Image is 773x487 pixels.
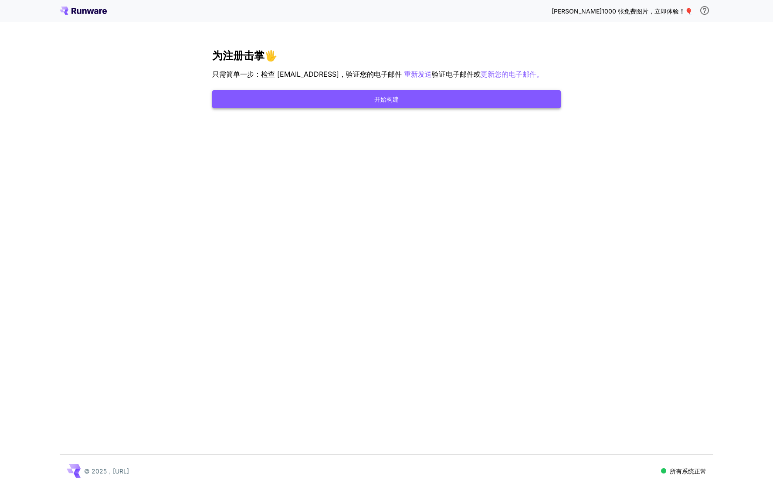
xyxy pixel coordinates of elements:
[481,69,543,80] button: 更新您的电子邮件。
[212,70,275,78] font: 只需简单一步：检查
[277,70,402,78] font: [EMAIL_ADDRESS]，验证您的电子邮件
[404,69,432,80] button: 重新发送
[696,2,713,19] button: 为了获得免费信用资格，您需要使用企业电子邮件地址注册并点击我们发送给您的电子邮件中的验证链接。
[212,90,561,108] button: 开始构建
[481,70,543,78] font: 更新您的电子邮件。
[552,7,679,15] font: [PERSON_NAME]1000 张免费图片，立即体验
[84,467,129,475] font: © 2025，[URL]
[679,7,692,15] font: ！🎈
[670,467,706,475] font: 所有系统正常
[374,95,399,103] font: 开始构建
[212,49,278,62] font: 为注册击掌🖐️
[432,70,481,78] font: 验证电子邮件或
[404,70,432,78] font: 重新发送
